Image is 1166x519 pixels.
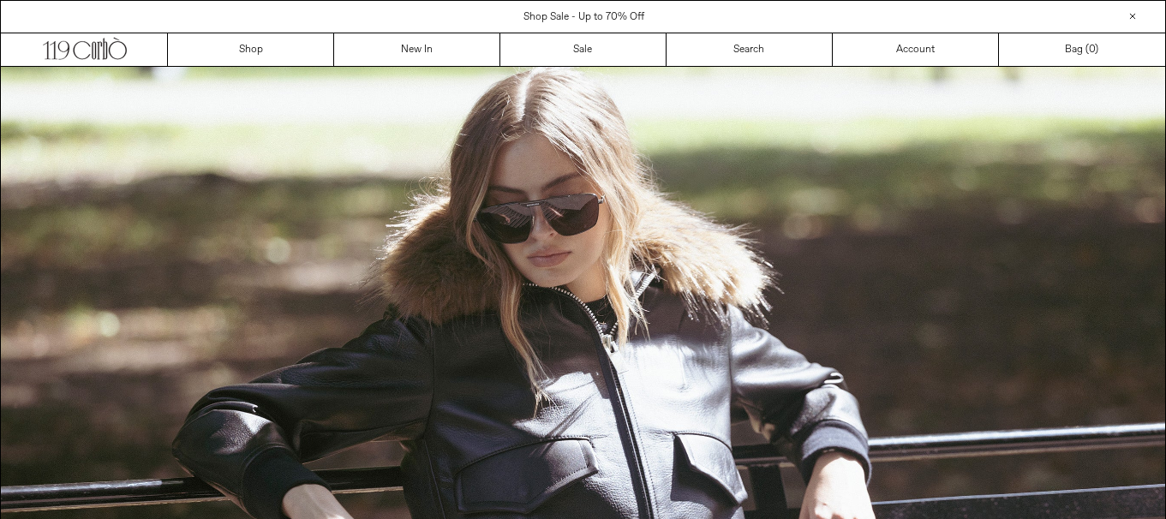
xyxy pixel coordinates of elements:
[1089,42,1098,57] span: )
[168,33,334,66] a: Shop
[523,10,644,24] a: Shop Sale - Up to 70% Off
[334,33,500,66] a: New In
[833,33,999,66] a: Account
[1089,43,1095,57] span: 0
[999,33,1165,66] a: Bag ()
[667,33,833,66] a: Search
[500,33,667,66] a: Sale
